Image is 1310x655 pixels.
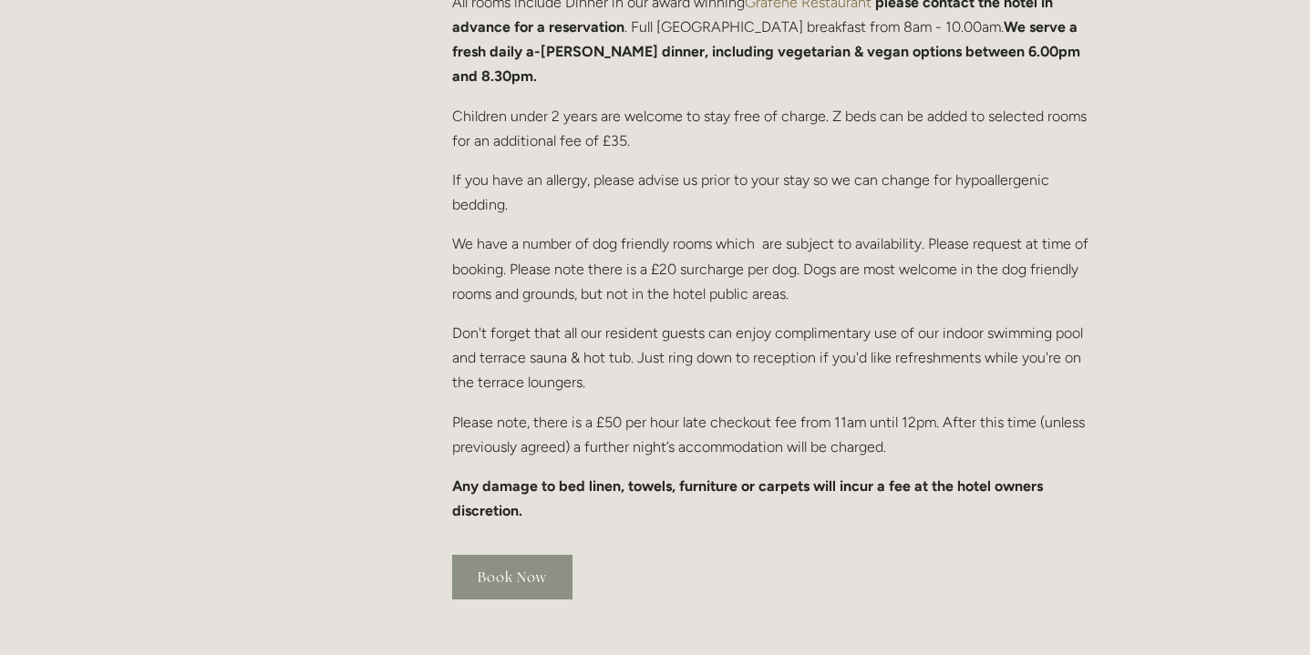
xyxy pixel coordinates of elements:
p: We have a number of dog friendly rooms which are subject to availability. Please request at time ... [452,231,1091,306]
p: Children under 2 years are welcome to stay free of charge. Z beds can be added to selected rooms ... [452,104,1091,153]
p: Please note, there is a £50 per hour late checkout fee from 11am until 12pm. After this time (unl... [452,410,1091,459]
strong: Any damage to bed linen, towels, furniture or carpets will incur a fee at the hotel owners discre... [452,477,1047,519]
strong: We serve a fresh daily a-[PERSON_NAME] dinner, including vegetarian & vegan options between 6.00p... [452,18,1084,85]
p: If you have an allergy, please advise us prior to your stay so we can change for hypoallergenic b... [452,168,1091,217]
p: Don't forget that all our resident guests can enjoy complimentary use of our indoor swimming pool... [452,321,1091,395]
a: Book Now [452,555,572,599]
